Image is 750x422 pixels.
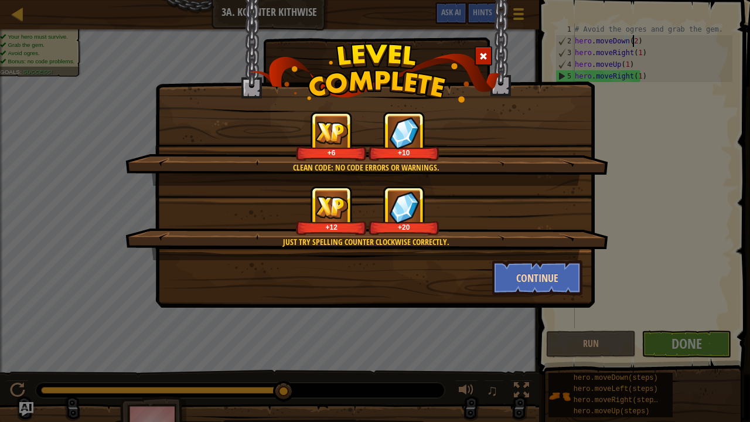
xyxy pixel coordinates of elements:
[371,223,437,232] div: +20
[181,162,551,173] div: Clean code: no code errors or warnings.
[298,148,364,157] div: +6
[250,43,501,103] img: level_complete.png
[315,196,348,219] img: reward_icon_xp.png
[492,260,583,295] button: Continue
[315,121,348,144] img: reward_icon_xp.png
[371,148,437,157] div: +10
[181,236,551,248] div: Just try spelling counter clockwise correctly.
[298,223,364,232] div: +12
[389,117,420,149] img: reward_icon_gems.png
[389,191,420,223] img: reward_icon_gems.png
